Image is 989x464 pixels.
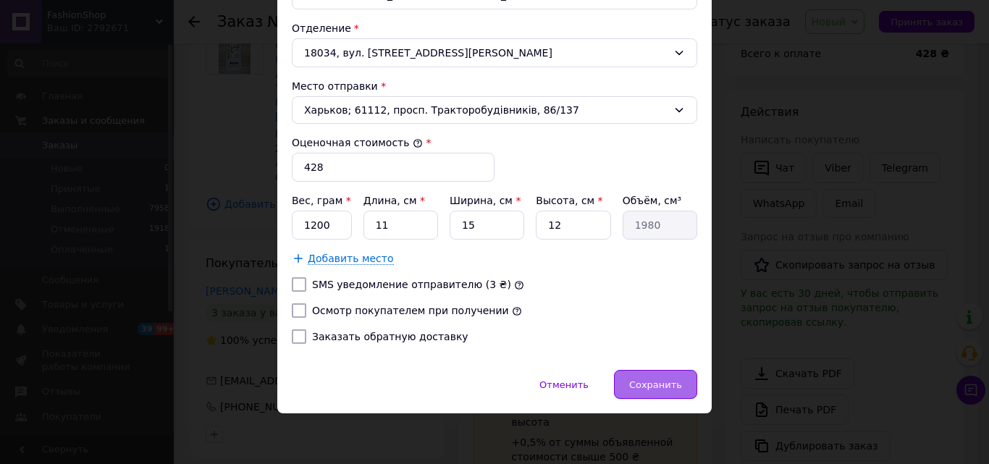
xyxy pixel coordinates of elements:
label: Длина, см [363,195,425,206]
span: Сохранить [629,379,682,390]
div: Отделение [292,21,697,35]
span: Добавить место [308,253,394,265]
label: Заказать обратную доставку [312,331,468,342]
div: 18034, вул. [STREET_ADDRESS][PERSON_NAME] [292,38,697,67]
label: Ширина, см [450,195,521,206]
span: Отменить [539,379,589,390]
label: Оценочная стоимость [292,137,423,148]
label: Осмотр покупателем при получении [312,305,509,316]
label: SMS уведомление отправителю (3 ₴) [312,279,511,290]
label: Вес, грам [292,195,351,206]
span: Харьков; 61112, просп. Тракторобудівників, 86/137 [304,103,668,117]
div: Объём, см³ [623,193,697,208]
label: Высота, см [536,195,602,206]
div: Место отправки [292,79,697,93]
